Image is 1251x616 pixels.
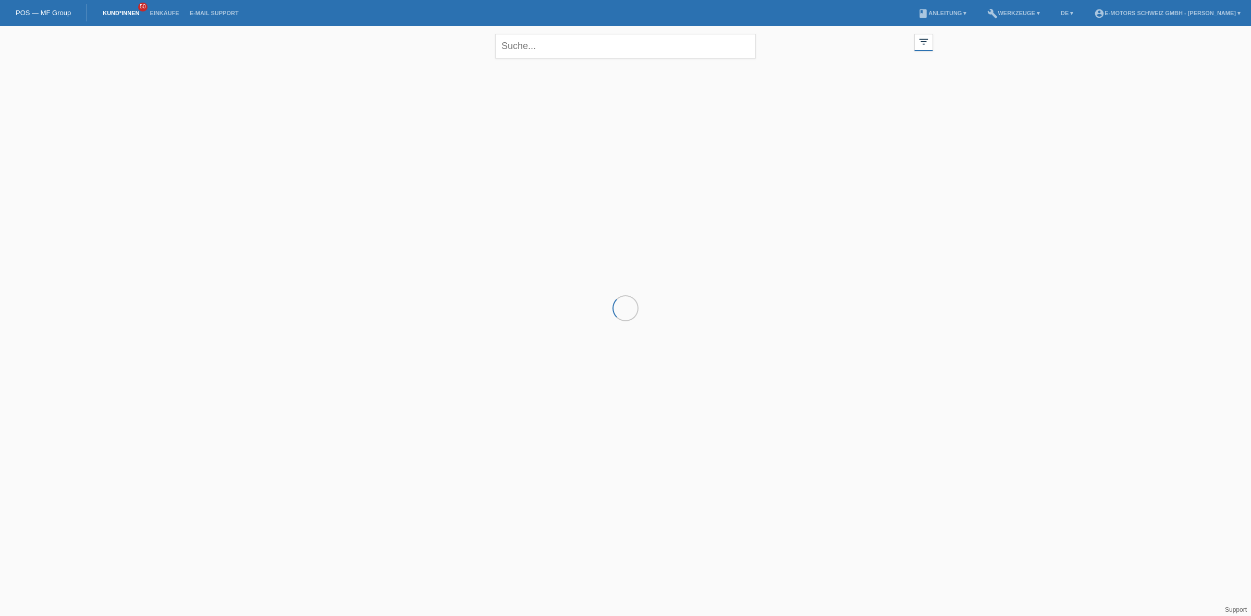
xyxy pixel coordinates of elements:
[185,10,244,16] a: E-Mail Support
[1225,606,1247,613] a: Support
[918,8,928,19] i: book
[1056,10,1078,16] a: DE ▾
[16,9,71,17] a: POS — MF Group
[913,10,972,16] a: bookAnleitung ▾
[1089,10,1246,16] a: account_circleE-Motors Schweiz GmbH - [PERSON_NAME] ▾
[97,10,144,16] a: Kund*innen
[987,8,998,19] i: build
[495,34,756,58] input: Suche...
[138,3,148,11] span: 50
[918,36,929,47] i: filter_list
[1094,8,1105,19] i: account_circle
[144,10,184,16] a: Einkäufe
[982,10,1045,16] a: buildWerkzeuge ▾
